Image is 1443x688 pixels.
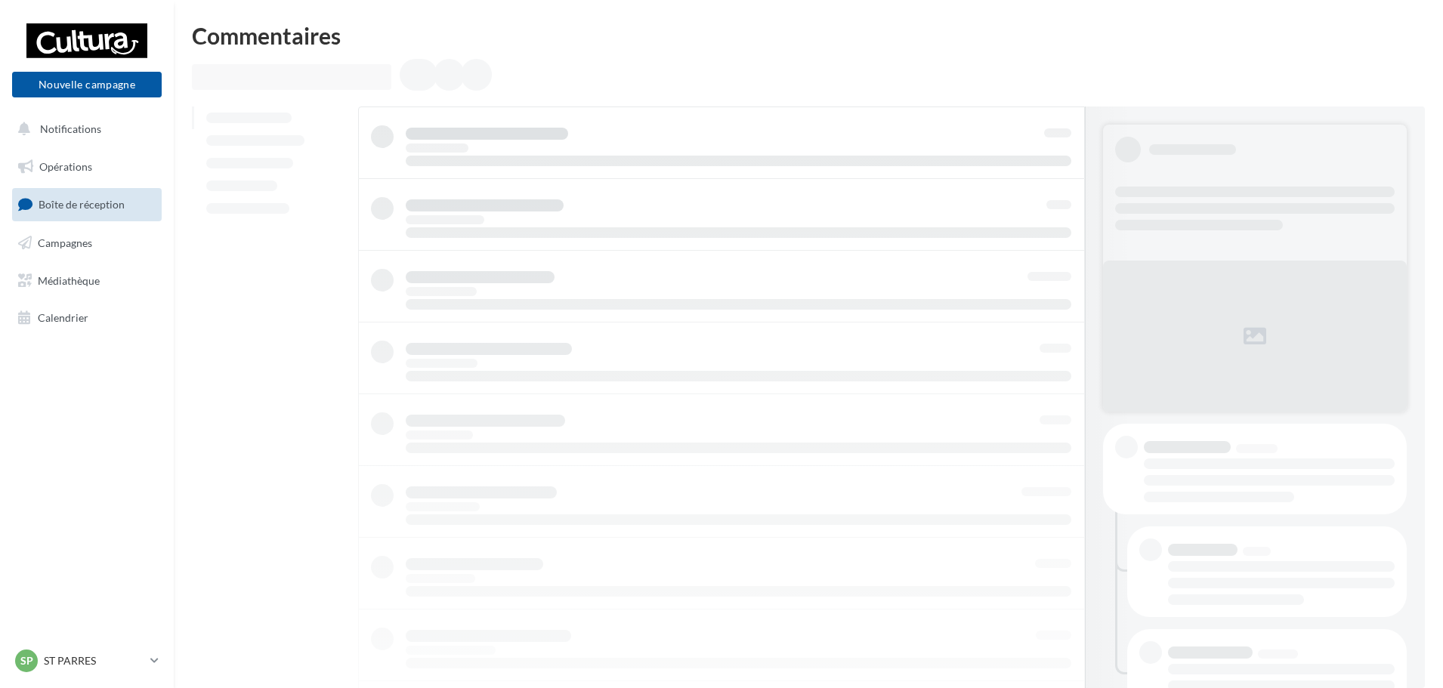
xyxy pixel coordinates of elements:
[12,646,162,675] a: SP ST PARRES
[9,113,159,145] button: Notifications
[9,227,165,259] a: Campagnes
[9,265,165,297] a: Médiathèque
[9,302,165,334] a: Calendrier
[38,236,92,249] span: Campagnes
[12,72,162,97] button: Nouvelle campagne
[39,198,125,211] span: Boîte de réception
[9,188,165,221] a: Boîte de réception
[39,160,92,173] span: Opérations
[9,151,165,183] a: Opérations
[38,273,100,286] span: Médiathèque
[20,653,33,668] span: SP
[38,311,88,324] span: Calendrier
[40,122,101,135] span: Notifications
[192,24,1425,47] div: Commentaires
[44,653,144,668] p: ST PARRES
